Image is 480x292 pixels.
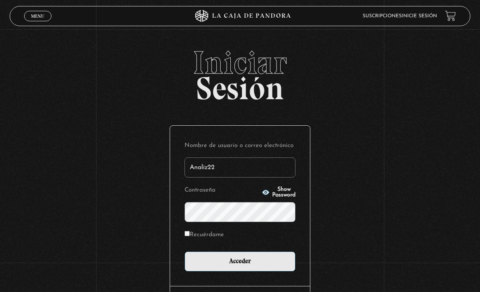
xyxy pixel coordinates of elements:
span: Menu [31,14,44,18]
a: Suscripciones [363,14,402,18]
span: Iniciar [10,47,470,79]
label: Nombre de usuario o correo electrónico [185,140,295,151]
label: Recuérdame [185,229,224,240]
span: Cerrar [28,20,47,26]
label: Contraseña [185,185,259,196]
a: Inicie sesión [402,14,437,18]
span: Show Password [272,187,295,198]
a: View your shopping cart [445,10,456,21]
input: Acceder [185,251,295,272]
input: Recuérdame [185,231,190,236]
h2: Sesión [10,47,470,98]
button: Show Password [262,187,295,198]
